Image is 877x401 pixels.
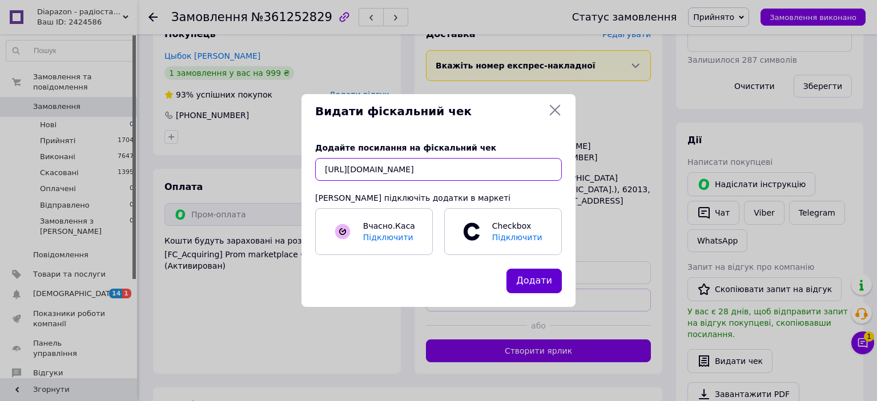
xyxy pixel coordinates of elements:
span: Видати фіскальний чек [315,103,544,120]
span: Вчасно.Каса [363,221,415,230]
button: Додати [506,269,562,293]
a: CheckboxПідключити [444,208,562,255]
span: Checkbox [486,220,549,243]
span: Підключити [492,233,542,242]
div: [PERSON_NAME] підключіть додатки в маркеті [315,192,562,204]
input: URL чека [315,158,562,181]
span: Додайте посилання на фіскальний чек [315,143,496,152]
a: Вчасно.КасаПідключити [315,208,433,255]
span: Підключити [363,233,413,242]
